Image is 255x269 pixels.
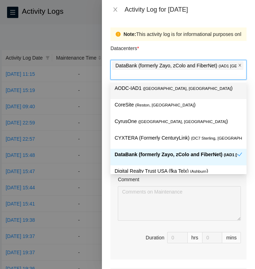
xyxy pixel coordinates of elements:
span: ( Reston, [GEOGRAPHIC_DATA] [135,103,194,107]
p: Digital Realty Trust USA (fka Telx) ) [115,167,242,175]
span: ( [GEOGRAPHIC_DATA], [GEOGRAPHIC_DATA] [143,86,231,91]
p: Datacenters [110,41,139,52]
div: Activity Log for [DATE] [125,6,247,13]
span: ( [GEOGRAPHIC_DATA], [GEOGRAPHIC_DATA] [138,120,226,124]
p: CYXTERA (Formerly CenturyLink) ) [115,134,242,142]
p: DataBank (formerly Zayo, zColo and FiberNet) ) [115,62,237,70]
label: Comment [118,176,139,183]
strong: Note: [123,30,136,38]
div: Duration [146,234,164,242]
span: ( Ashburn [190,169,207,173]
span: exclamation-circle [116,32,121,37]
p: CoreSite ) [115,101,242,109]
button: Close [110,6,120,13]
p: AODC-IAD1 ) [115,84,242,92]
textarea: Comment [118,186,241,221]
div: hrs [188,232,202,243]
div: mins [222,232,241,243]
p: CyrusOne ) [115,117,242,126]
span: check [237,152,242,157]
span: close [238,63,242,68]
span: close [113,7,118,12]
p: DataBank (formerly Zayo, zColo and FiberNet) ) [115,151,237,159]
